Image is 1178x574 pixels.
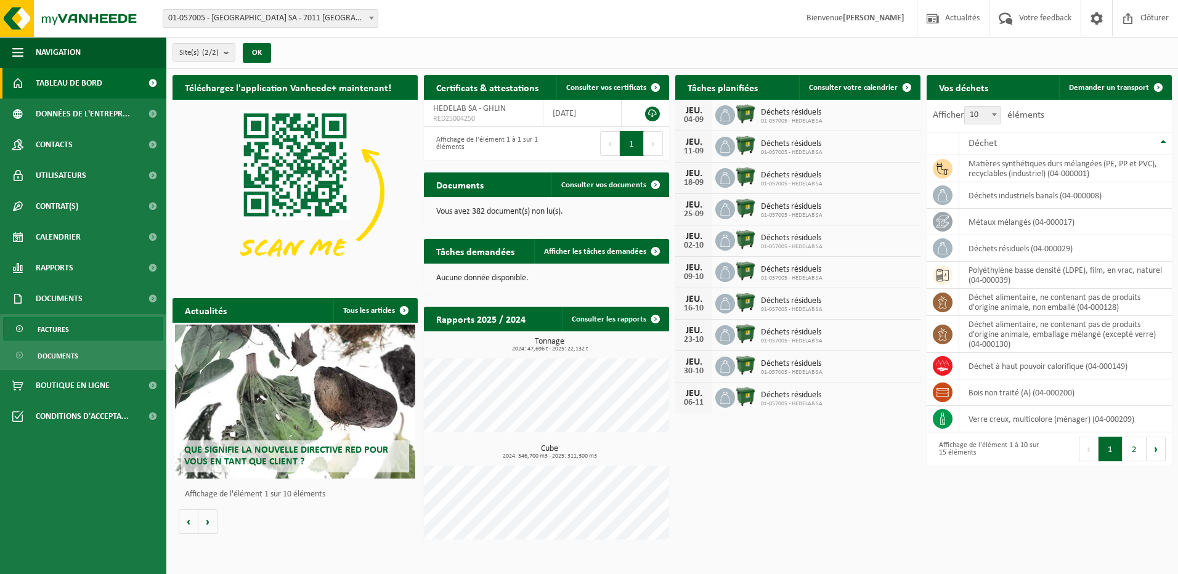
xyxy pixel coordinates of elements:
[543,100,621,127] td: [DATE]
[761,265,823,275] span: Déchets résiduels
[959,379,1172,406] td: bois non traité (A) (04-000200)
[735,355,756,376] img: WB-1100-HPE-GN-01
[3,344,163,367] a: Documents
[681,106,706,116] div: JEU.
[675,75,770,99] h2: Tâches planifiées
[761,390,823,400] span: Déchets résiduels
[959,182,1172,209] td: déchets industriels banals (04-000008)
[681,169,706,179] div: JEU.
[436,208,657,216] p: Vous avez 382 document(s) non lu(s).
[761,171,823,180] span: Déchets résiduels
[243,43,271,63] button: OK
[959,155,1172,182] td: matières synthétiques durs mélangées (PE, PP et PVC), recyclables (industriel) (04-000001)
[38,344,78,368] span: Documents
[959,209,1172,235] td: métaux mélangés (04-000017)
[175,325,415,479] a: Que signifie la nouvelle directive RED pour vous en tant que client ?
[681,179,706,187] div: 18-09
[681,210,706,219] div: 25-09
[173,100,418,284] img: Download de VHEPlus App
[809,84,898,92] span: Consulter votre calendrier
[761,400,823,408] span: 01-057005 - HEDELAB SA
[761,108,823,118] span: Déchets résiduels
[544,248,646,256] span: Afficher les tâches demandées
[761,328,823,338] span: Déchets résiduels
[173,43,235,62] button: Site(s)(2/2)
[681,273,706,281] div: 09-10
[430,445,669,459] h3: Cube
[38,318,69,341] span: Factures
[1069,84,1149,92] span: Demander un transport
[430,453,669,459] span: 2024: 546,700 m3 - 2025: 311,300 m3
[1123,437,1147,461] button: 2
[681,241,706,250] div: 02-10
[202,49,219,57] count: (2/2)
[959,353,1172,379] td: déchet à haut pouvoir calorifique (04-000149)
[36,160,86,191] span: Utilisateurs
[959,289,1172,316] td: déchet alimentaire, ne contenant pas de produits d'origine animale, non emballé (04-000128)
[735,229,756,250] img: WB-1100-HPE-GN-01
[562,307,668,331] a: Consulter les rapports
[761,212,823,219] span: 01-057005 - HEDELAB SA
[964,106,1001,124] span: 10
[761,359,823,369] span: Déchets résiduels
[566,84,646,92] span: Consulter vos certificats
[1147,437,1166,461] button: Next
[933,435,1043,463] div: Affichage de l'élément 1 à 10 sur 15 éléments
[1079,437,1099,461] button: Previous
[430,338,669,352] h3: Tonnage
[3,317,163,341] a: Factures
[735,166,756,187] img: WB-1100-HPE-GN-01
[179,44,219,62] span: Site(s)
[681,116,706,124] div: 04-09
[198,509,217,534] button: Volgende
[163,10,378,27] span: 01-057005 - HEDELAB SA - 7011 GHLIN, ROUTE DE WALLONIE 138-140
[534,239,668,264] a: Afficher les tâches demandées
[681,147,706,156] div: 11-09
[681,336,706,344] div: 23-10
[799,75,919,100] a: Consulter votre calendrier
[681,398,706,407] div: 06-11
[761,296,823,306] span: Déchets résiduels
[681,263,706,273] div: JEU.
[761,118,823,125] span: 01-057005 - HEDELAB SA
[36,191,78,222] span: Contrat(s)
[424,172,496,196] h2: Documents
[959,406,1172,432] td: verre creux, multicolore (ménager) (04-000209)
[761,243,823,251] span: 01-057005 - HEDELAB SA
[179,509,198,534] button: Vorige
[681,357,706,367] div: JEU.
[36,99,130,129] span: Données de l'entrepr...
[969,139,997,148] span: Déchet
[36,401,129,432] span: Conditions d'accepta...
[843,14,904,23] strong: [PERSON_NAME]
[430,346,669,352] span: 2024: 47,696 t - 2025: 22,132 t
[761,275,823,282] span: 01-057005 - HEDELAB SA
[36,283,83,314] span: Documents
[561,181,646,189] span: Consulter vos documents
[735,386,756,407] img: WB-1100-HPE-GN-01
[424,239,527,263] h2: Tâches demandées
[761,233,823,243] span: Déchets résiduels
[681,232,706,241] div: JEU.
[965,107,1001,124] span: 10
[735,198,756,219] img: WB-1100-HPE-GN-01
[36,37,81,68] span: Navigation
[600,131,620,156] button: Previous
[620,131,644,156] button: 1
[735,292,756,313] img: WB-1100-HPE-GN-01
[681,137,706,147] div: JEU.
[761,369,823,376] span: 01-057005 - HEDELAB SA
[761,338,823,345] span: 01-057005 - HEDELAB SA
[681,389,706,398] div: JEU.
[761,149,823,156] span: 01-057005 - HEDELAB SA
[735,261,756,281] img: WB-1100-HPE-GN-01
[184,445,388,467] span: Que signifie la nouvelle directive RED pour vous en tant que client ?
[36,129,73,160] span: Contacts
[36,253,73,283] span: Rapports
[927,75,1001,99] h2: Vos déchets
[959,235,1172,262] td: déchets résiduels (04-000029)
[430,130,540,157] div: Affichage de l'élément 1 à 1 sur 1 éléments
[424,307,538,331] h2: Rapports 2025 / 2024
[556,75,668,100] a: Consulter vos certificats
[424,75,551,99] h2: Certificats & attestations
